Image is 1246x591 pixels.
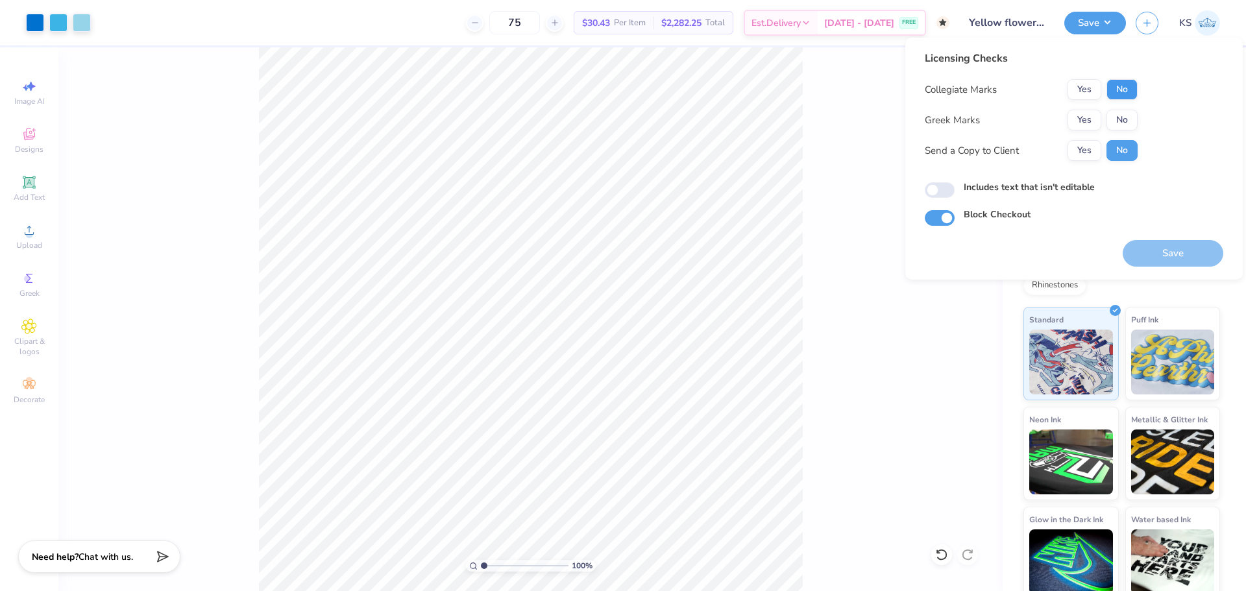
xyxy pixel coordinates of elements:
span: [DATE] - [DATE] [824,16,894,30]
button: Yes [1068,140,1101,161]
input: – – [489,11,540,34]
label: Includes text that isn't editable [964,180,1095,194]
div: Licensing Checks [925,51,1138,66]
span: Upload [16,240,42,250]
span: 100 % [572,560,592,572]
span: $2,282.25 [661,16,702,30]
div: Collegiate Marks [925,82,997,97]
span: Standard [1029,313,1064,326]
span: Image AI [14,96,45,106]
span: Greek [19,288,40,298]
input: Untitled Design [959,10,1055,36]
span: Per Item [614,16,646,30]
span: Decorate [14,394,45,405]
span: Designs [15,144,43,154]
img: Kath Sales [1195,10,1220,36]
span: Metallic & Glitter Ink [1131,413,1208,426]
div: Rhinestones [1023,276,1086,295]
button: Save [1064,12,1126,34]
span: Chat with us. [79,551,133,563]
img: Metallic & Glitter Ink [1131,429,1215,494]
span: Water based Ink [1131,513,1191,526]
img: Puff Ink [1131,330,1215,394]
button: Yes [1068,79,1101,100]
button: Yes [1068,110,1101,130]
span: $30.43 [582,16,610,30]
span: Add Text [14,192,45,202]
label: Block Checkout [964,208,1031,221]
strong: Need help? [32,551,79,563]
span: FREE [902,18,916,27]
img: Neon Ink [1029,429,1113,494]
span: KS [1179,16,1191,30]
div: Send a Copy to Client [925,143,1019,158]
span: Total [705,16,725,30]
img: Standard [1029,330,1113,394]
span: Neon Ink [1029,413,1061,426]
span: Est. Delivery [751,16,801,30]
a: KS [1179,10,1220,36]
span: Puff Ink [1131,313,1158,326]
button: No [1106,110,1138,130]
button: No [1106,79,1138,100]
span: Clipart & logos [6,336,52,357]
span: Glow in the Dark Ink [1029,513,1103,526]
button: No [1106,140,1138,161]
div: Greek Marks [925,113,980,128]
